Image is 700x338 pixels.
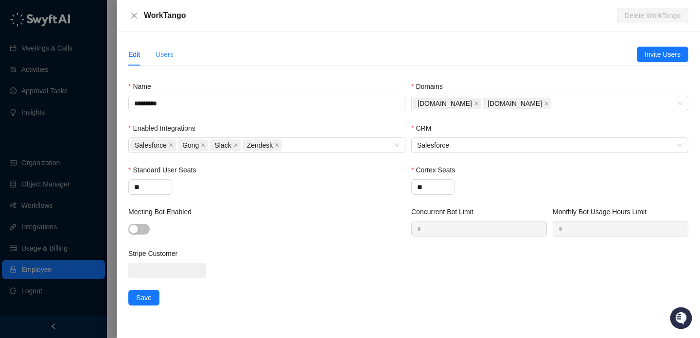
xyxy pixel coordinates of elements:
div: 📶 [44,137,52,145]
button: Invite Users [637,47,688,62]
h2: How can we help? [10,54,177,70]
div: 📚 [10,137,17,145]
input: Enabled Integrations [284,142,286,149]
input: Monthly Bot Usage Hours Limit [553,221,688,236]
label: Enabled Integrations [128,123,202,134]
span: Gong [182,140,199,151]
label: Standard User Seats [128,165,203,175]
span: Salesforce [130,139,176,151]
button: Start new chat [165,91,177,102]
label: Concurrent Bot Limit [411,206,480,217]
p: Welcome 👋 [10,39,177,54]
span: Gong [178,139,208,151]
label: CRM [411,123,438,134]
span: close [544,101,549,106]
span: Invite Users [645,49,681,60]
span: close [130,12,138,19]
a: 📚Docs [6,132,40,150]
img: Swyft AI [10,10,29,29]
span: [DOMAIN_NAME] [488,98,542,109]
iframe: Open customer support [669,306,695,332]
span: Salesforce [135,140,167,151]
input: Standard User Seats [129,180,172,194]
span: Pylon [97,160,118,167]
label: Cortex Seats [411,165,462,175]
span: Slack [210,139,240,151]
button: Meeting Bot Enabled [128,224,150,235]
span: Slack [214,140,231,151]
span: close [169,143,174,148]
span: kazoohr.com [413,98,481,109]
a: 📶Status [40,132,79,150]
label: Meeting Bot Enabled [128,206,198,217]
label: Domains [411,81,450,92]
input: Name [128,96,405,111]
img: 5124521997842_fc6d7dfcefe973c2e489_88.png [10,88,27,105]
span: Zendesk [243,139,282,151]
span: Salesforce [417,138,682,152]
input: Domains [553,100,555,107]
span: Zendesk [247,140,273,151]
div: Start new chat [33,88,159,98]
label: Monthly Bot Usage Hours Limit [553,206,653,217]
span: Save [136,292,152,303]
span: close [233,143,238,148]
span: [DOMAIN_NAME] [418,98,472,109]
div: We're available if you need us! [33,98,123,105]
label: Name [128,81,158,92]
span: close [474,101,479,106]
input: Concurrent Bot Limit [412,221,546,236]
span: close [275,143,280,148]
span: worktango.com [483,98,551,109]
span: Status [53,136,75,146]
input: Cortex Seats [412,180,455,194]
div: Users [156,49,174,60]
div: WorkTango [144,10,617,21]
span: close [201,143,206,148]
button: Delete WorkTango [617,8,688,23]
button: Close [128,10,140,21]
label: Stripe Customer [128,248,184,259]
button: Save [128,290,159,305]
div: Edit [128,49,140,60]
a: Powered byPylon [69,159,118,167]
span: Docs [19,136,36,146]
